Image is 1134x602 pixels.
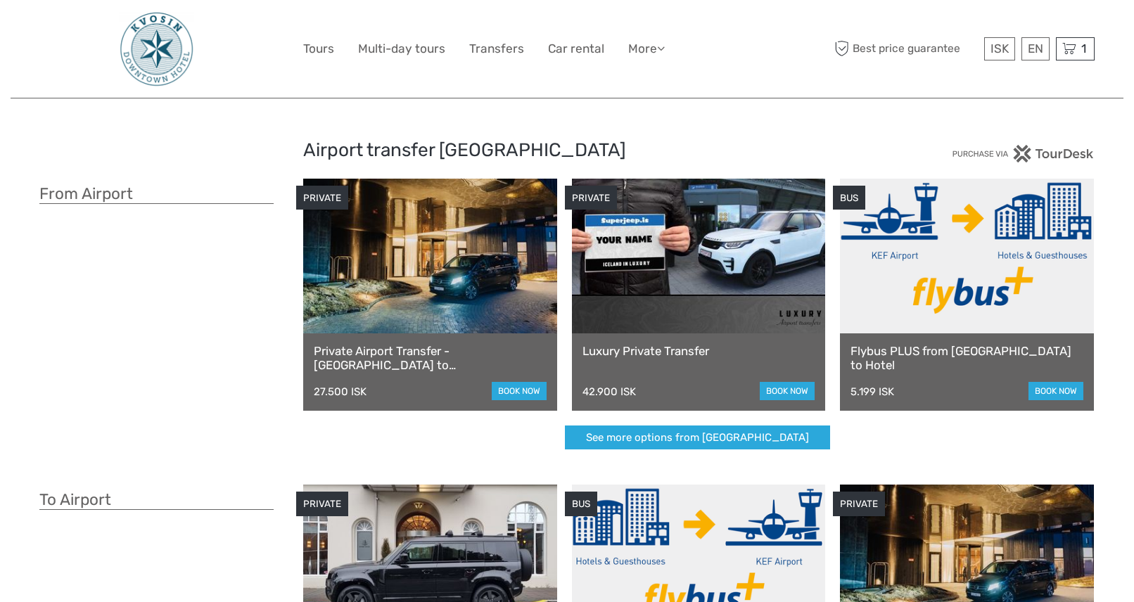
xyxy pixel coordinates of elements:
div: PRIVATE [565,186,617,210]
a: More [628,39,665,59]
div: PRIVATE [833,492,885,516]
div: 42.900 ISK [582,385,636,398]
div: BUS [833,186,865,210]
a: Tours [303,39,334,59]
h3: To Airport [39,490,274,510]
a: Multi-day tours [358,39,445,59]
a: book now [760,382,815,400]
a: See more options from [GEOGRAPHIC_DATA] [565,425,830,450]
a: Transfers [469,39,524,59]
div: EN [1021,37,1050,60]
img: PurchaseViaTourDesk.png [952,145,1095,162]
span: Best price guarantee [831,37,981,60]
img: 48-093e29fa-b2a2-476f-8fe8-72743a87ce49_logo_big.jpg [119,11,195,87]
div: PRIVATE [296,492,348,516]
a: Car rental [548,39,604,59]
a: Luxury Private Transfer [582,344,815,358]
a: Flybus PLUS from [GEOGRAPHIC_DATA] to Hotel [850,344,1083,373]
a: book now [1028,382,1083,400]
span: ISK [990,41,1009,56]
div: 27.500 ISK [314,385,367,398]
span: 1 [1079,41,1088,56]
a: Private Airport Transfer - [GEOGRAPHIC_DATA] to [GEOGRAPHIC_DATA] [314,344,547,373]
div: PRIVATE [296,186,348,210]
h3: From Airport [39,184,274,204]
a: book now [492,382,547,400]
div: 5.199 ISK [850,385,894,398]
h2: Airport transfer [GEOGRAPHIC_DATA] [303,139,831,162]
div: BUS [565,492,597,516]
